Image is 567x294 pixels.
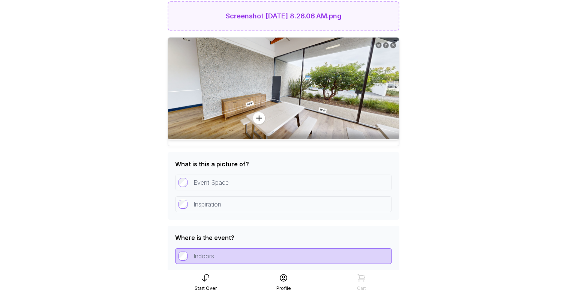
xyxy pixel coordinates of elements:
img: Preview [168,38,399,140]
div: Cart [357,285,366,291]
div: Where is the event? [175,233,234,242]
div: What is this a picture of? [175,160,249,169]
h2: Screenshot [DATE] 8.26.06 AM.png [226,11,342,21]
div: Inspiration [175,196,392,212]
div: Start Over [195,285,217,291]
div: Event Space [175,175,392,190]
div: Indoors [175,248,392,264]
div: Profile [276,285,291,291]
